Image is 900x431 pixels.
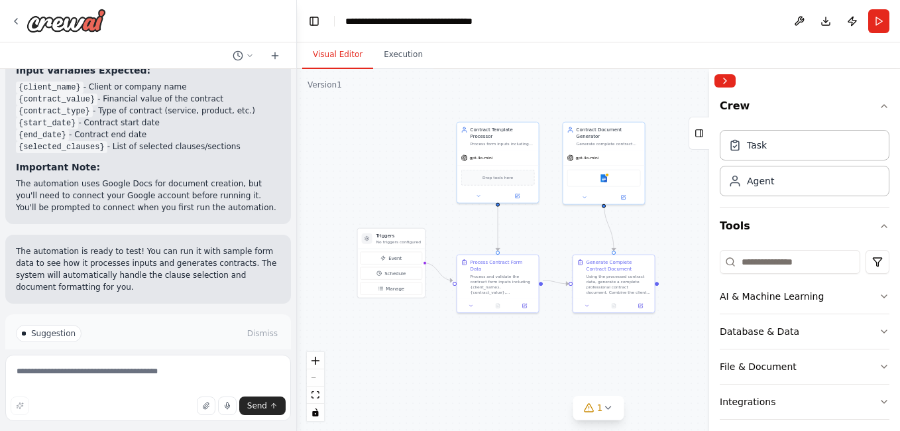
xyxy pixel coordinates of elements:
button: toggle interactivity [307,404,324,421]
h3: Triggers [376,233,421,239]
button: File & Document [720,349,889,384]
button: 1 [573,396,624,420]
li: - Client or company name [16,81,280,93]
button: Start a new chat [264,48,286,64]
span: Send [247,400,267,411]
span: Drop tools here [482,174,513,181]
button: Event [361,252,422,265]
g: Edge from ae83afb8-caa6-4a9e-adea-b97d04d7ead9 to adb6d619-eab7-411d-be11-0ddb2eeb4147 [600,202,617,251]
span: gpt-4o-mini [470,155,493,160]
span: Schedule [384,270,406,277]
button: Execution [373,41,433,69]
span: Manage [386,285,404,292]
code: {end_date} [16,129,69,141]
div: Task [747,139,767,152]
div: Contract Template Processor [471,127,535,140]
div: Process form inputs including {client_name}, {contract_value}, {contract_type}, {start_date}, {en... [471,141,535,147]
button: Crew [720,93,889,125]
button: Visual Editor [302,41,373,69]
div: TriggersNo triggers configuredEventScheduleManage [357,228,425,298]
p: No triggers configured [376,239,421,245]
span: Suggestion [31,328,76,339]
div: Process Contract Form DataProcess and validate the contract form inputs including {client_name}, ... [457,255,539,314]
button: Hide left sidebar [305,12,323,31]
img: Google docs [600,174,608,182]
code: {client_name} [16,82,84,93]
div: Contract Template ProcessorProcess form inputs including {client_name}, {contract_value}, {contra... [457,122,539,204]
button: Dismiss [245,327,280,340]
li: - Contract start date [16,117,280,129]
img: Logo [27,9,106,32]
button: Open in side panel [629,302,651,310]
li: - Contract end date [16,129,280,141]
p: The automation uses Google Docs for document creation, but you'll need to connect your Google acc... [16,178,280,214]
button: Send [239,397,286,415]
button: Upload files [197,397,215,415]
span: Event [388,255,402,261]
button: Schedule [361,267,422,280]
div: File & Document [720,360,797,373]
button: zoom in [307,352,324,369]
strong: Important Note: [16,162,100,172]
div: Generate complete contract documents by combining processed form data with selected clauses, crea... [577,141,641,147]
button: Database & Data [720,314,889,349]
button: Open in side panel [498,192,536,200]
li: - List of selected clauses/sections [16,141,280,153]
code: {selected_clauses} [16,141,107,153]
span: 1 [597,401,603,414]
div: Crew [720,125,889,207]
div: Integrations [720,395,775,408]
button: AI & Machine Learning [720,279,889,314]
button: Click to speak your automation idea [218,397,237,415]
code: {contract_value} [16,93,97,105]
button: Manage [361,282,422,295]
li: - Type of contract (service, product, etc.) [16,105,280,117]
button: Open in side panel [513,302,535,310]
div: Version 1 [308,80,342,90]
button: No output available [600,302,628,310]
button: Tools [720,208,889,245]
g: Edge from 8648c046-0865-4788-8406-eefd2e7c7036 to adb6d619-eab7-411d-be11-0ddb2eeb4147 [543,277,569,287]
button: Improve this prompt [11,397,29,415]
span: gpt-4o-mini [576,155,599,160]
button: Collapse right sidebar [714,74,736,88]
p: The automation is ready to test! You can run it with sample form data to see how it processes inp... [16,245,280,293]
g: Edge from triggers to 8648c046-0865-4788-8406-eefd2e7c7036 [424,260,453,284]
button: fit view [307,387,324,404]
div: Generate Complete Contract DocumentUsing the processed contract data, generate a complete profess... [573,255,655,314]
div: Database & Data [720,325,799,338]
div: Generate Complete Contract Document [587,259,651,273]
code: {contract_type} [16,105,93,117]
button: Toggle Sidebar [704,69,714,431]
button: No output available [484,302,512,310]
div: Using the processed contract data, generate a complete professional contract document. Combine th... [587,274,651,295]
div: Process Contract Form Data [471,259,535,273]
g: Edge from f84f7b2c-d630-482a-809e-79390b81478c to 8648c046-0865-4788-8406-eefd2e7c7036 [494,200,501,251]
button: Open in side panel [604,194,642,202]
div: AI & Machine Learning [720,290,824,303]
div: Agent [747,174,774,188]
li: - Financial value of the contract [16,93,280,105]
code: {start_date} [16,117,78,129]
nav: breadcrumb [345,15,516,28]
div: Contract Document Generator [577,127,641,140]
div: React Flow controls [307,352,324,421]
div: Process and validate the contract form inputs including {client_name}, {contract_value}, {contrac... [471,274,535,295]
button: Integrations [720,385,889,419]
strong: Input Variables Expected: [16,65,150,76]
div: Contract Document GeneratorGenerate complete contract documents by combining processed form data ... [563,122,646,205]
button: Switch to previous chat [227,48,259,64]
